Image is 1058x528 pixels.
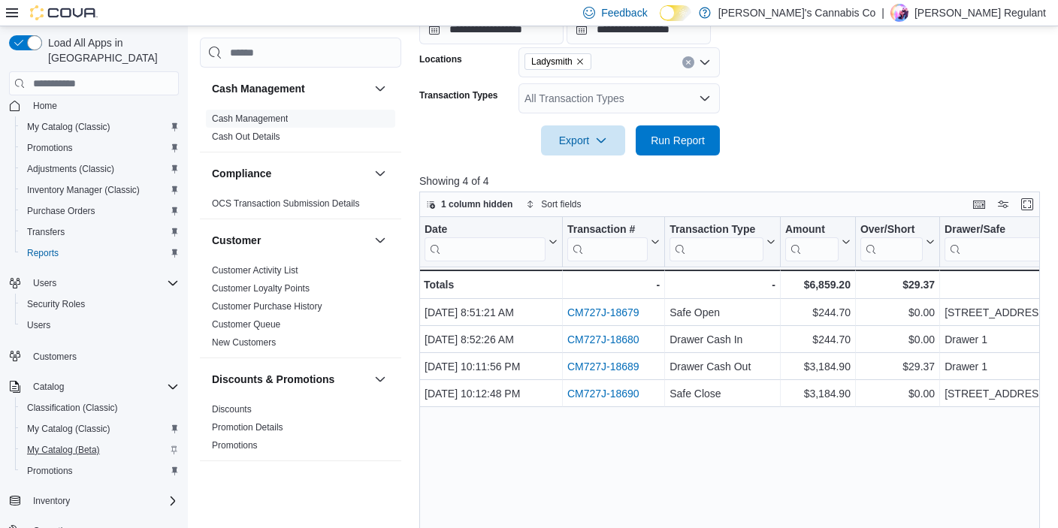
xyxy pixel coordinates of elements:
[21,316,56,334] a: Users
[15,116,185,137] button: My Catalog (Classic)
[212,337,276,348] a: New Customers
[3,95,185,116] button: Home
[567,223,648,261] div: Transaction # URL
[212,300,322,312] span: Customer Purchase History
[27,205,95,217] span: Purchase Orders
[15,137,185,158] button: Promotions
[785,223,839,237] div: Amount
[425,330,558,348] div: [DATE] 8:52:26 AM
[42,35,179,65] span: Load All Apps in [GEOGRAPHIC_DATA]
[860,223,923,261] div: Over/Short
[212,198,360,210] span: OCS Transaction Submission Details
[3,490,185,511] button: Inventory
[15,243,185,264] button: Reports
[27,142,73,154] span: Promotions
[860,330,935,348] div: $0.00
[21,139,179,157] span: Promotions
[718,4,876,22] p: [PERSON_NAME]'s Cannabis Co
[425,358,558,376] div: [DATE] 10:11:56 PM
[212,198,360,209] a: OCS Transaction Submission Details
[860,303,935,321] div: $0.00
[419,14,564,44] input: Press the down key to open a popover containing a calendar.
[21,462,179,480] span: Promotions
[33,351,77,363] span: Customers
[212,403,252,415] span: Discounts
[200,110,401,152] div: Cash Management
[660,5,691,21] input: Dark Mode
[682,56,694,68] button: Clear input
[15,201,185,222] button: Purchase Orders
[212,81,368,96] button: Cash Management
[567,333,639,345] a: CM727J-18680
[970,195,988,213] button: Keyboard shortcuts
[212,166,368,181] button: Compliance
[670,330,775,348] div: Drawer Cash In
[441,198,512,210] span: 1 column hidden
[212,166,271,181] h3: Compliance
[425,223,546,261] div: Date
[3,376,185,397] button: Catalog
[21,118,116,136] a: My Catalog (Classic)
[890,4,908,22] div: Haley Regulant
[27,184,140,196] span: Inventory Manager (Classic)
[15,158,185,180] button: Adjustments (Classic)
[27,247,59,259] span: Reports
[21,244,179,262] span: Reports
[785,223,851,261] button: Amount
[212,283,310,294] a: Customer Loyalty Points
[21,118,179,136] span: My Catalog (Classic)
[15,180,185,201] button: Inventory Manager (Classic)
[425,223,558,261] button: Date
[785,303,851,321] div: $244.70
[860,276,935,294] div: $29.37
[21,399,179,417] span: Classification (Classic)
[200,400,401,460] div: Discounts & Promotions
[567,388,639,400] a: CM727J-18690
[21,441,106,459] a: My Catalog (Beta)
[21,295,179,313] span: Security Roles
[425,303,558,321] div: [DATE] 8:51:21 AM
[576,57,585,66] button: Remove Ladysmith from selection in this group
[670,303,775,321] div: Safe Open
[33,277,56,289] span: Users
[785,358,851,376] div: $3,184.90
[785,223,839,261] div: Amount
[419,53,462,65] label: Locations
[371,231,389,249] button: Customer
[21,420,116,438] a: My Catalog (Classic)
[660,21,660,22] span: Dark Mode
[424,276,558,294] div: Totals
[21,181,179,199] span: Inventory Manager (Classic)
[27,465,73,477] span: Promotions
[567,14,711,44] input: Press the down key to open a popover containing a calendar.
[212,422,283,433] a: Promotion Details
[15,294,185,315] button: Security Roles
[550,125,616,155] span: Export
[914,4,1046,22] p: [PERSON_NAME] Regulant
[670,385,775,403] div: Safe Close
[21,399,124,417] a: Classification (Classic)
[212,113,288,124] a: Cash Management
[27,274,62,292] button: Users
[30,5,98,20] img: Cova
[21,181,146,199] a: Inventory Manager (Classic)
[371,80,389,98] button: Cash Management
[21,160,179,178] span: Adjustments (Classic)
[670,358,775,376] div: Drawer Cash Out
[3,345,185,367] button: Customers
[27,96,179,115] span: Home
[15,439,185,460] button: My Catalog (Beta)
[785,385,851,403] div: $3,184.90
[212,301,322,312] a: Customer Purchase History
[27,492,76,510] button: Inventory
[670,223,775,261] button: Transaction Type
[212,421,283,433] span: Promotion Details
[212,440,258,451] a: Promotions
[212,81,305,96] h3: Cash Management
[21,139,79,157] a: Promotions
[27,346,179,365] span: Customers
[860,358,935,376] div: $29.37
[212,265,298,276] a: Customer Activity List
[212,336,276,348] span: New Customers
[567,223,648,237] div: Transaction #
